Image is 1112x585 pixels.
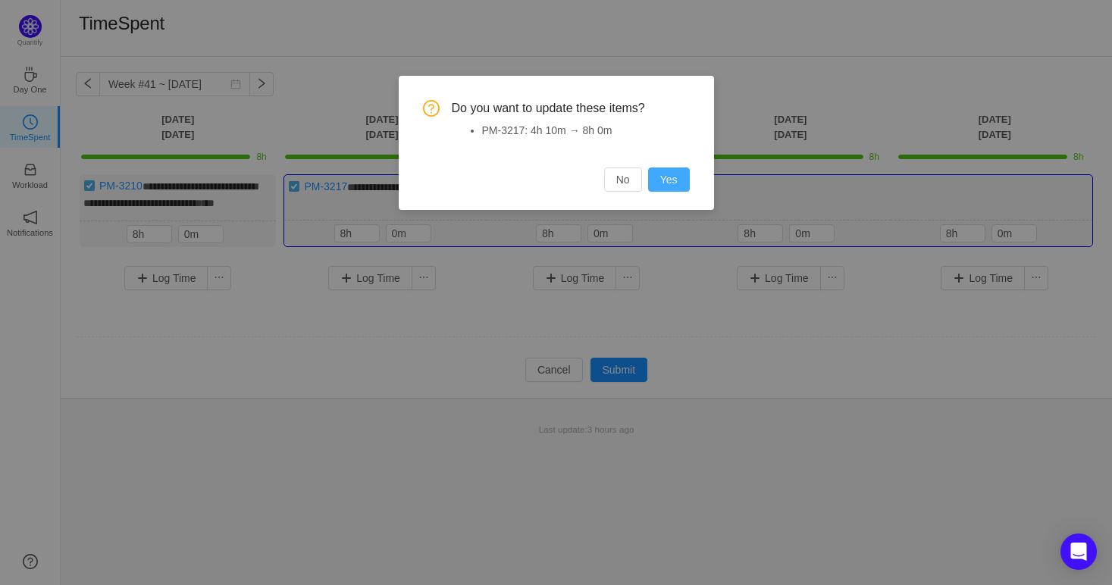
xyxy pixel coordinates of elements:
[604,167,642,192] button: No
[648,167,690,192] button: Yes
[452,100,690,117] span: Do you want to update these items?
[1060,533,1097,570] div: Open Intercom Messenger
[482,123,690,139] li: PM-3217: 4h 10m → 8h 0m
[423,100,440,117] i: icon: question-circle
